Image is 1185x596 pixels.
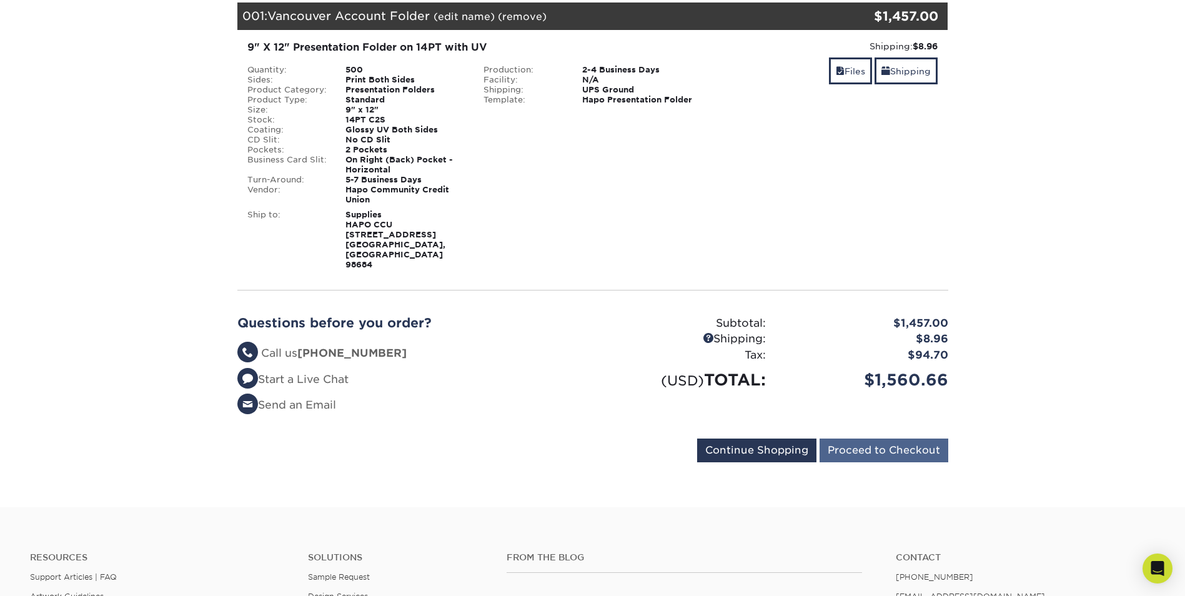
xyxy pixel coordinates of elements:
[336,75,474,85] div: Print Both Sides
[336,85,474,95] div: Presentation Folders
[434,11,495,22] a: (edit name)
[507,552,862,563] h4: From the Blog
[238,95,337,105] div: Product Type:
[573,85,711,95] div: UPS Ground
[336,155,474,175] div: On Right (Back) Pocket - Horizontal
[896,552,1155,563] a: Contact
[336,185,474,205] div: Hapo Community Credit Union
[720,40,938,52] div: Shipping:
[238,75,337,85] div: Sides:
[237,345,583,362] li: Call us
[474,95,573,105] div: Template:
[661,372,704,389] small: (USD)
[336,175,474,185] div: 5-7 Business Days
[875,57,938,84] a: Shipping
[238,155,337,175] div: Business Card Slit:
[336,125,474,135] div: Glossy UV Both Sides
[836,66,845,76] span: files
[830,7,939,26] div: $1,457.00
[238,145,337,155] div: Pockets:
[775,315,958,332] div: $1,457.00
[297,347,407,359] strong: [PHONE_NUMBER]
[237,315,583,330] h2: Questions before you order?
[573,75,711,85] div: N/A
[336,65,474,75] div: 500
[308,572,370,582] a: Sample Request
[336,145,474,155] div: 2 Pockets
[238,135,337,145] div: CD Slit:
[697,439,816,462] input: Continue Shopping
[474,75,573,85] div: Facility:
[593,368,775,392] div: TOTAL:
[775,347,958,364] div: $94.70
[30,552,289,563] h4: Resources
[829,57,872,84] a: Files
[247,40,702,55] div: 9" X 12" Presentation Folder on 14PT with UV
[498,11,547,22] a: (remove)
[238,185,337,205] div: Vendor:
[238,210,337,270] div: Ship to:
[775,368,958,392] div: $1,560.66
[573,95,711,105] div: Hapo Presentation Folder
[896,572,973,582] a: [PHONE_NUMBER]
[573,65,711,75] div: 2-4 Business Days
[238,115,337,125] div: Stock:
[237,399,336,411] a: Send an Email
[336,105,474,115] div: 9" x 12"
[593,347,775,364] div: Tax:
[881,66,890,76] span: shipping
[336,115,474,125] div: 14PT C2S
[238,175,337,185] div: Turn-Around:
[820,439,948,462] input: Proceed to Checkout
[238,85,337,95] div: Product Category:
[336,135,474,145] div: No CD Slit
[1143,554,1173,584] div: Open Intercom Messenger
[237,2,830,30] div: 001:
[336,95,474,105] div: Standard
[238,125,337,135] div: Coating:
[238,65,337,75] div: Quantity:
[913,41,938,51] strong: $8.96
[474,85,573,95] div: Shipping:
[593,315,775,332] div: Subtotal:
[308,552,488,563] h4: Solutions
[237,373,349,385] a: Start a Live Chat
[345,210,445,269] strong: Supplies HAPO CCU [STREET_ADDRESS] [GEOGRAPHIC_DATA], [GEOGRAPHIC_DATA] 98684
[267,9,430,22] span: Vancouver Account Folder
[474,65,573,75] div: Production:
[593,331,775,347] div: Shipping:
[238,105,337,115] div: Size:
[775,331,958,347] div: $8.96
